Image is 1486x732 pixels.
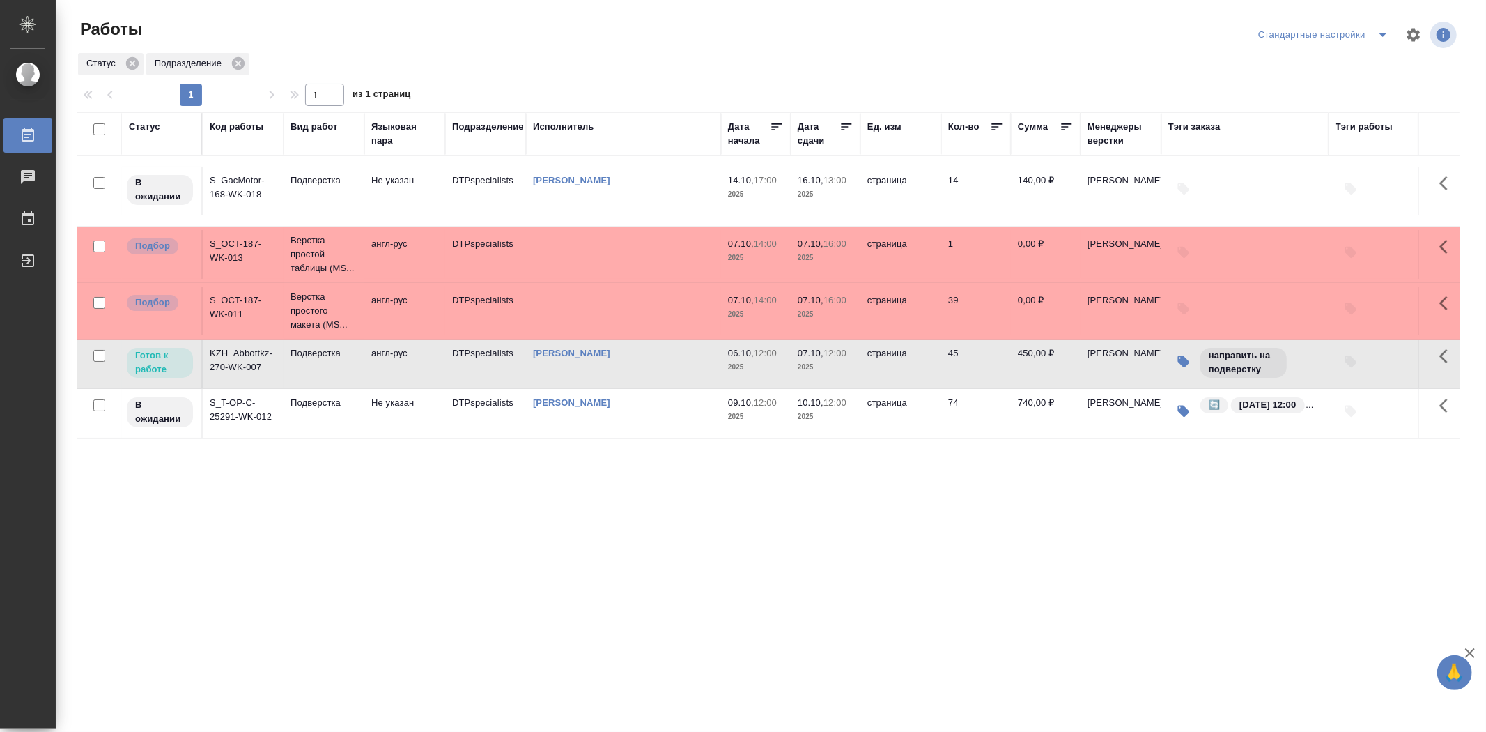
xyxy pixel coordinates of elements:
[1336,293,1366,324] button: Добавить тэги
[1168,396,1199,427] button: Изменить тэги
[798,251,853,265] p: 2025
[1437,655,1472,690] button: 🙏
[754,238,777,249] p: 14:00
[1443,658,1466,687] span: 🙏
[728,410,784,424] p: 2025
[533,397,610,408] a: [PERSON_NAME]
[798,307,853,321] p: 2025
[1018,120,1048,134] div: Сумма
[135,349,185,376] p: Готов к работе
[1088,293,1154,307] p: [PERSON_NAME]
[78,53,144,75] div: Статус
[941,340,1011,388] td: 45
[728,188,784,201] p: 2025
[203,340,284,388] td: KZH_Abbottkz-270-WK-007
[452,120,524,134] div: Подразделение
[1168,293,1199,324] button: Добавить тэги
[728,175,754,185] p: 14.10,
[445,287,526,335] td: DTPspecialists
[798,238,823,249] p: 07.10,
[86,56,121,70] p: Статус
[823,397,846,408] p: 12:00
[1011,340,1081,388] td: 450,00 ₽
[203,287,284,335] td: S_OCT-187-WK-011
[364,287,445,335] td: англ-рус
[728,348,754,358] p: 06.10,
[1431,287,1464,320] button: Здесь прячутся важные кнопки
[533,348,610,358] a: [PERSON_NAME]
[860,167,941,215] td: страница
[728,307,784,321] p: 2025
[941,287,1011,335] td: 39
[728,120,770,148] div: Дата начала
[860,340,941,388] td: страница
[1431,340,1464,373] button: Здесь прячутся важные кнопки
[728,397,754,408] p: 09.10,
[1088,120,1154,148] div: Менеджеры верстки
[1199,396,1314,415] div: 🔄️, 10.10.2025 12:00, передать на подвёрстку
[135,239,170,253] p: Подбор
[364,389,445,438] td: Не указан
[798,397,823,408] p: 10.10,
[445,230,526,279] td: DTPspecialists
[728,238,754,249] p: 07.10,
[125,237,194,256] div: Можно подбирать исполнителей
[1011,230,1081,279] td: 0,00 ₽
[1011,287,1081,335] td: 0,00 ₽
[754,175,777,185] p: 17:00
[1011,389,1081,438] td: 740,00 ₽
[798,360,853,374] p: 2025
[1336,174,1366,204] button: Добавить тэги
[1199,346,1288,379] div: направить на подверстку
[948,120,980,134] div: Кол-во
[1336,237,1366,268] button: Добавить тэги
[155,56,226,70] p: Подразделение
[1397,18,1430,52] span: Настроить таблицу
[1336,120,1393,134] div: Тэги работы
[941,230,1011,279] td: 1
[823,295,846,305] p: 16:00
[1431,167,1464,200] button: Здесь прячутся важные кнопки
[860,230,941,279] td: страница
[823,175,846,185] p: 13:00
[1088,174,1154,188] p: [PERSON_NAME]
[1168,174,1199,204] button: Добавить тэги
[371,120,438,148] div: Языковая пара
[533,120,594,134] div: Исполнитель
[1088,346,1154,360] p: [PERSON_NAME]
[728,295,754,305] p: 07.10,
[364,167,445,215] td: Не указан
[754,295,777,305] p: 14:00
[1011,167,1081,215] td: 140,00 ₽
[798,410,853,424] p: 2025
[445,340,526,388] td: DTPspecialists
[125,396,194,429] div: Исполнитель назначен, приступать к работе пока рано
[146,53,249,75] div: Подразделение
[1168,120,1221,134] div: Тэги заказа
[867,120,901,134] div: Ед. изм
[364,340,445,388] td: англ-рус
[860,287,941,335] td: страница
[364,230,445,279] td: англ-рус
[1209,349,1278,376] p: направить на подверстку
[728,360,784,374] p: 2025
[135,296,170,310] p: Подбор
[941,389,1011,438] td: 74
[77,18,142,40] span: Работы
[1336,396,1366,427] button: Добавить тэги
[798,188,853,201] p: 2025
[1168,346,1199,377] button: Изменить тэги
[353,86,411,106] span: из 1 страниц
[860,389,941,438] td: страница
[291,174,357,188] p: Подверстка
[798,120,839,148] div: Дата сдачи
[798,348,823,358] p: 07.10,
[1239,398,1296,412] p: [DATE] 12:00
[1088,396,1154,410] p: [PERSON_NAME]
[1168,237,1199,268] button: Добавить тэги
[203,167,284,215] td: S_GacMotor-168-WK-018
[135,176,185,204] p: В ожидании
[203,389,284,438] td: S_T-OP-C-25291-WK-012
[1255,24,1397,46] div: split button
[125,346,194,379] div: Исполнитель может приступить к работе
